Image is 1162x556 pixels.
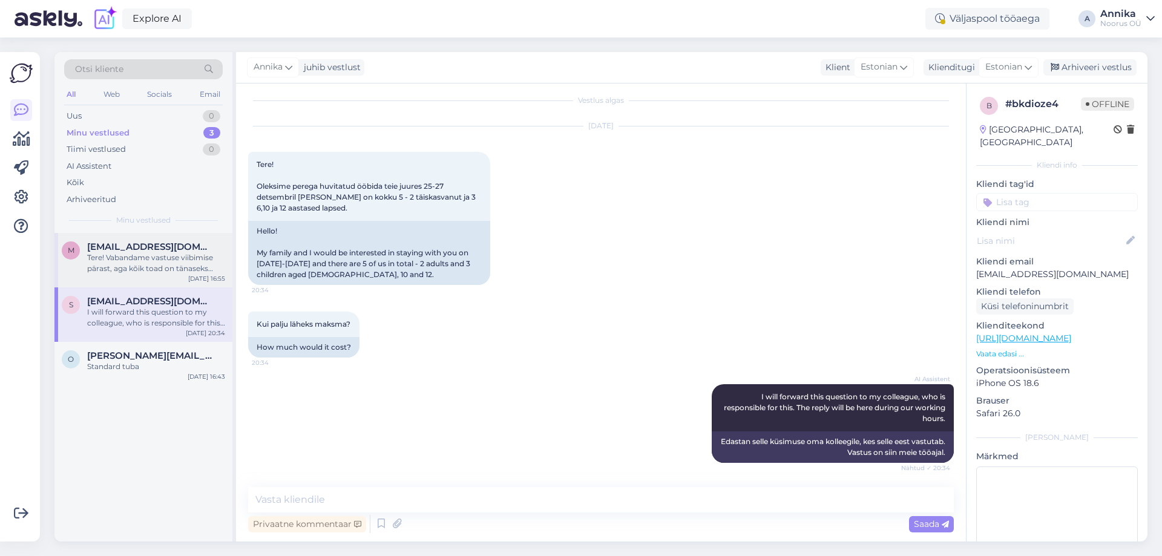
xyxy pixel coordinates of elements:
[257,319,350,329] span: Kui palju läheks maksma?
[87,252,225,274] div: Tere! Vabandame vastuse viibimise pärast, aga kõik toad on tänaseks broneeritud.
[1100,9,1141,19] div: Annika
[10,62,33,85] img: Askly Logo
[67,127,130,139] div: Minu vestlused
[976,193,1138,211] input: Lisa tag
[67,177,84,189] div: Kõik
[976,216,1138,229] p: Kliendi nimi
[197,87,223,102] div: Email
[69,300,73,309] span: s
[976,432,1138,443] div: [PERSON_NAME]
[1005,97,1081,111] div: # bkdioze4
[252,286,297,295] span: 20:34
[861,61,898,74] span: Estonian
[976,178,1138,191] p: Kliendi tag'id
[976,298,1074,315] div: Küsi telefoninumbrit
[976,407,1138,420] p: Safari 26.0
[92,6,117,31] img: explore-ai
[248,221,490,285] div: Hello! My family and I would be interested in staying with you on [DATE]-[DATE] and there are 5 o...
[976,450,1138,463] p: Märkmed
[980,123,1114,149] div: [GEOGRAPHIC_DATA], [GEOGRAPHIC_DATA]
[924,61,975,74] div: Klienditugi
[976,160,1138,171] div: Kliendi info
[821,61,850,74] div: Klient
[986,101,992,110] span: b
[203,110,220,122] div: 0
[1081,97,1134,111] span: Offline
[712,431,954,463] div: Edastan selle küsimuse oma kolleegile, kes selle eest vastutab. Vastus on siin meie tööajal.
[976,394,1138,407] p: Brauser
[248,95,954,106] div: Vestlus algas
[67,194,116,206] div: Arhiveeritud
[248,337,359,358] div: How much would it cost?
[248,516,366,532] div: Privaatne kommentaar
[87,307,225,329] div: I will forward this question to my colleague, who is responsible for this. The reply will be here...
[901,463,950,473] span: Nähtud ✓ 20:34
[976,348,1138,359] p: Vaata edasi ...
[203,143,220,155] div: 0
[976,333,1071,344] a: [URL][DOMAIN_NAME]
[254,61,283,74] span: Annika
[87,350,213,361] span: Olga.pavljukovskaja@gmail.com
[976,377,1138,390] p: iPhone OS 18.6
[976,319,1138,332] p: Klienditeekond
[985,61,1022,74] span: Estonian
[252,358,297,367] span: 20:34
[724,392,947,423] span: I will forward this question to my colleague, who is responsible for this. The reply will be here...
[257,160,478,212] span: Tere! Oleksime perega huvitatud ööbida teie juures 25-27 detsembril [PERSON_NAME] on kokku 5 - 2 ...
[188,372,225,381] div: [DATE] 16:43
[905,374,950,384] span: AI Assistent
[145,87,174,102] div: Socials
[101,87,122,102] div: Web
[64,87,78,102] div: All
[68,355,74,364] span: O
[299,61,361,74] div: juhib vestlust
[87,296,213,307] span: sirlepapp@gmail.com
[976,364,1138,377] p: Operatsioonisüsteem
[87,361,225,372] div: Standard tuba
[977,234,1124,247] input: Lisa nimi
[248,120,954,131] div: [DATE]
[976,255,1138,268] p: Kliendi email
[67,110,82,122] div: Uus
[925,8,1049,30] div: Väljaspool tööaega
[186,329,225,338] div: [DATE] 20:34
[68,246,74,255] span: m
[203,127,220,139] div: 3
[122,8,192,29] a: Explore AI
[75,63,123,76] span: Otsi kliente
[976,286,1138,298] p: Kliendi telefon
[87,241,213,252] span: mariliis.oder@gmail.com
[1100,19,1141,28] div: Noorus OÜ
[116,215,171,226] span: Minu vestlused
[1043,59,1137,76] div: Arhiveeri vestlus
[1078,10,1095,27] div: A
[67,160,111,172] div: AI Assistent
[914,518,949,529] span: Saada
[976,268,1138,281] p: [EMAIL_ADDRESS][DOMAIN_NAME]
[67,143,126,155] div: Tiimi vestlused
[1100,9,1155,28] a: AnnikaNoorus OÜ
[188,274,225,283] div: [DATE] 16:55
